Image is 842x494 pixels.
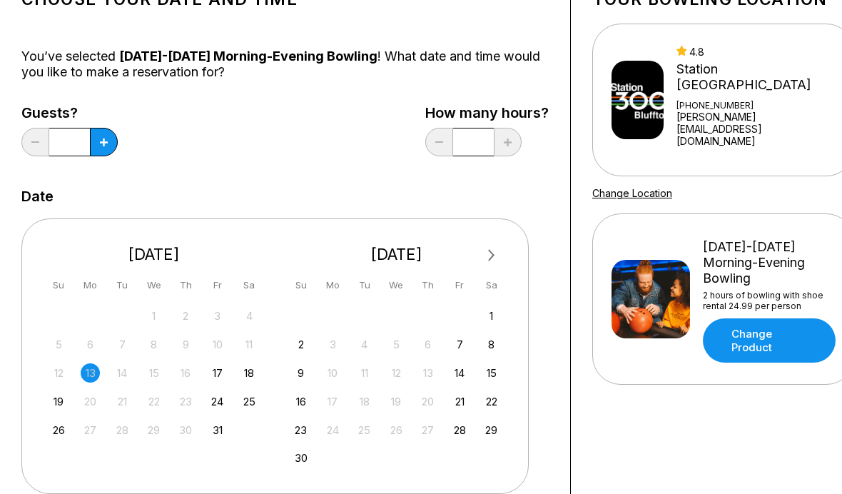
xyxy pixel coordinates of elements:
[144,335,163,354] div: Not available Wednesday, October 8th, 2025
[240,276,259,295] div: Sa
[387,392,406,411] div: Not available Wednesday, November 19th, 2025
[208,392,227,411] div: Choose Friday, October 24th, 2025
[387,335,406,354] div: Not available Wednesday, November 5th, 2025
[144,306,163,326] div: Not available Wednesday, October 1st, 2025
[323,363,343,383] div: Not available Monday, November 10th, 2025
[323,420,343,440] div: Not available Monday, November 24th, 2025
[425,105,549,121] label: How many hours?
[355,276,374,295] div: Tu
[612,61,664,139] img: Station 300 Bluffton
[240,306,259,326] div: Not available Saturday, October 4th, 2025
[592,187,672,199] a: Change Location
[176,363,196,383] div: Not available Thursday, October 16th, 2025
[323,335,343,354] div: Not available Monday, November 3rd, 2025
[291,276,310,295] div: Su
[703,290,836,311] div: 2 hours of bowling with shoe rental 24.99 per person
[387,420,406,440] div: Not available Wednesday, November 26th, 2025
[49,335,69,354] div: Not available Sunday, October 5th, 2025
[482,392,501,411] div: Choose Saturday, November 22nd, 2025
[49,420,69,440] div: Choose Sunday, October 26th, 2025
[355,392,374,411] div: Not available Tuesday, November 18th, 2025
[323,276,343,295] div: Mo
[480,244,503,267] button: Next Month
[355,420,374,440] div: Not available Tuesday, November 25th, 2025
[81,392,100,411] div: Not available Monday, October 20th, 2025
[113,363,132,383] div: Not available Tuesday, October 14th, 2025
[450,363,470,383] div: Choose Friday, November 14th, 2025
[176,420,196,440] div: Not available Thursday, October 30th, 2025
[81,335,100,354] div: Not available Monday, October 6th, 2025
[208,363,227,383] div: Choose Friday, October 17th, 2025
[387,276,406,295] div: We
[291,420,310,440] div: Choose Sunday, November 23rd, 2025
[482,420,501,440] div: Choose Saturday, November 29th, 2025
[176,335,196,354] div: Not available Thursday, October 9th, 2025
[144,420,163,440] div: Not available Wednesday, October 29th, 2025
[176,392,196,411] div: Not available Thursday, October 23rd, 2025
[240,363,259,383] div: Choose Saturday, October 18th, 2025
[703,239,836,286] div: [DATE]-[DATE] Morning-Evening Bowling
[144,276,163,295] div: We
[208,276,227,295] div: Fr
[176,306,196,326] div: Not available Thursday, October 2nd, 2025
[355,363,374,383] div: Not available Tuesday, November 11th, 2025
[113,276,132,295] div: Tu
[612,260,690,338] img: Friday-Sunday Morning-Evening Bowling
[387,363,406,383] div: Not available Wednesday, November 12th, 2025
[676,46,838,58] div: 4.8
[418,363,437,383] div: Not available Thursday, November 13th, 2025
[676,100,838,111] div: [PHONE_NUMBER]
[418,276,437,295] div: Th
[81,363,100,383] div: Not available Monday, October 13th, 2025
[291,335,310,354] div: Choose Sunday, November 2nd, 2025
[323,392,343,411] div: Not available Monday, November 17th, 2025
[81,276,100,295] div: Mo
[450,335,470,354] div: Choose Friday, November 7th, 2025
[286,245,507,264] div: [DATE]
[208,420,227,440] div: Choose Friday, October 31st, 2025
[450,392,470,411] div: Choose Friday, November 21st, 2025
[113,392,132,411] div: Not available Tuesday, October 21st, 2025
[291,363,310,383] div: Choose Sunday, November 9th, 2025
[482,335,501,354] div: Choose Saturday, November 8th, 2025
[176,276,196,295] div: Th
[418,420,437,440] div: Not available Thursday, November 27th, 2025
[49,276,69,295] div: Su
[291,448,310,468] div: Choose Sunday, November 30th, 2025
[418,392,437,411] div: Not available Thursday, November 20th, 2025
[450,276,470,295] div: Fr
[418,335,437,354] div: Not available Thursday, November 6th, 2025
[676,111,838,147] a: [PERSON_NAME][EMAIL_ADDRESS][DOMAIN_NAME]
[290,305,504,468] div: month 2025-11
[291,392,310,411] div: Choose Sunday, November 16th, 2025
[208,335,227,354] div: Not available Friday, October 10th, 2025
[49,363,69,383] div: Not available Sunday, October 12th, 2025
[81,420,100,440] div: Not available Monday, October 27th, 2025
[144,392,163,411] div: Not available Wednesday, October 22nd, 2025
[113,335,132,354] div: Not available Tuesday, October 7th, 2025
[208,306,227,326] div: Not available Friday, October 3rd, 2025
[240,335,259,354] div: Not available Saturday, October 11th, 2025
[144,363,163,383] div: Not available Wednesday, October 15th, 2025
[703,318,836,363] a: Change Product
[676,61,838,93] div: Station [GEOGRAPHIC_DATA]
[49,392,69,411] div: Choose Sunday, October 19th, 2025
[482,363,501,383] div: Choose Saturday, November 15th, 2025
[113,420,132,440] div: Not available Tuesday, October 28th, 2025
[355,335,374,354] div: Not available Tuesday, November 4th, 2025
[44,245,265,264] div: [DATE]
[21,105,118,121] label: Guests?
[47,305,261,440] div: month 2025-10
[119,49,377,64] span: [DATE]-[DATE] Morning-Evening Bowling
[21,188,54,204] label: Date
[240,392,259,411] div: Choose Saturday, October 25th, 2025
[482,306,501,326] div: Choose Saturday, November 1st, 2025
[450,420,470,440] div: Choose Friday, November 28th, 2025
[482,276,501,295] div: Sa
[21,49,549,80] div: You’ve selected ! What date and time would you like to make a reservation for?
